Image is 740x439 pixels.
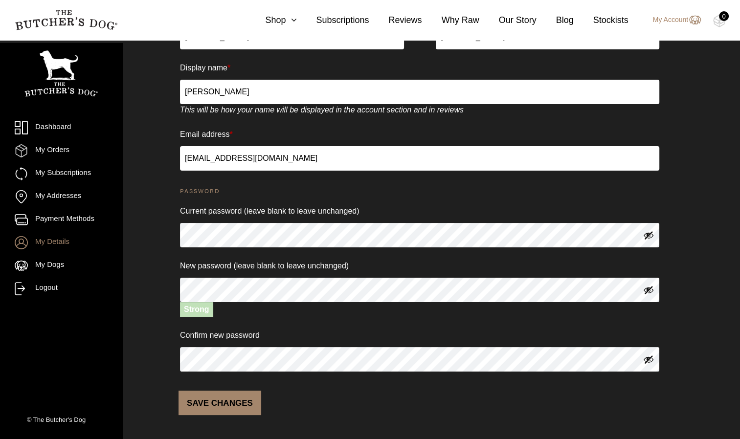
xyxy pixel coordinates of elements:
[479,14,537,27] a: Our Story
[15,167,108,180] a: My Subscriptions
[180,127,233,142] label: Email address
[180,302,213,317] div: Strong
[180,180,662,202] legend: Password
[246,14,296,27] a: Shop
[537,14,574,27] a: Blog
[15,236,108,249] a: My Details
[180,258,349,274] label: New password (leave blank to leave unchanged)
[180,106,464,114] em: This will be how your name will be displayed in the account section and in reviews
[713,15,725,27] img: TBD_Cart-Empty.png
[643,285,654,295] button: Show password
[643,230,654,241] button: Show password
[180,203,359,219] label: Current password (leave blank to leave unchanged)
[180,328,260,343] label: Confirm new password
[179,391,261,415] button: Save changes
[15,190,108,203] a: My Addresses
[296,14,369,27] a: Subscriptions
[15,282,108,295] a: Logout
[15,259,108,272] a: My Dogs
[643,354,654,365] button: Show password
[643,14,701,26] a: My Account
[180,60,230,76] label: Display name
[15,121,108,134] a: Dashboard
[369,14,422,27] a: Reviews
[15,213,108,226] a: Payment Methods
[422,14,479,27] a: Why Raw
[719,11,729,21] div: 0
[24,50,98,97] img: TBD_Portrait_Logo_White.png
[15,144,108,157] a: My Orders
[574,14,628,27] a: Stockists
